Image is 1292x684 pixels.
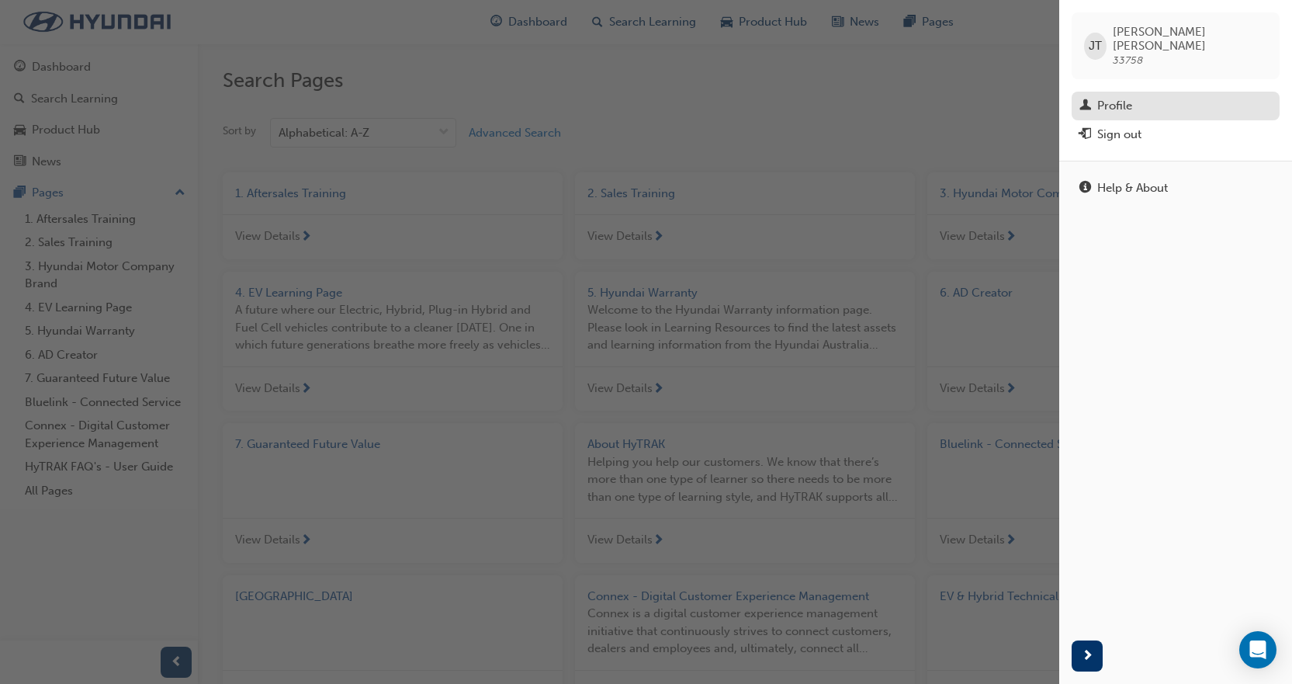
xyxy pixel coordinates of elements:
span: [PERSON_NAME] [PERSON_NAME] [1113,25,1267,53]
span: JT [1089,37,1102,55]
a: Profile [1072,92,1280,120]
div: Profile [1097,97,1132,115]
span: 33758 [1113,54,1143,67]
span: info-icon [1079,182,1091,196]
span: man-icon [1079,99,1091,113]
div: Sign out [1097,126,1141,144]
span: next-icon [1082,647,1093,666]
button: Sign out [1072,120,1280,149]
div: Help & About [1097,179,1168,197]
div: Open Intercom Messenger [1239,631,1276,668]
span: exit-icon [1079,128,1091,142]
a: Help & About [1072,174,1280,203]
